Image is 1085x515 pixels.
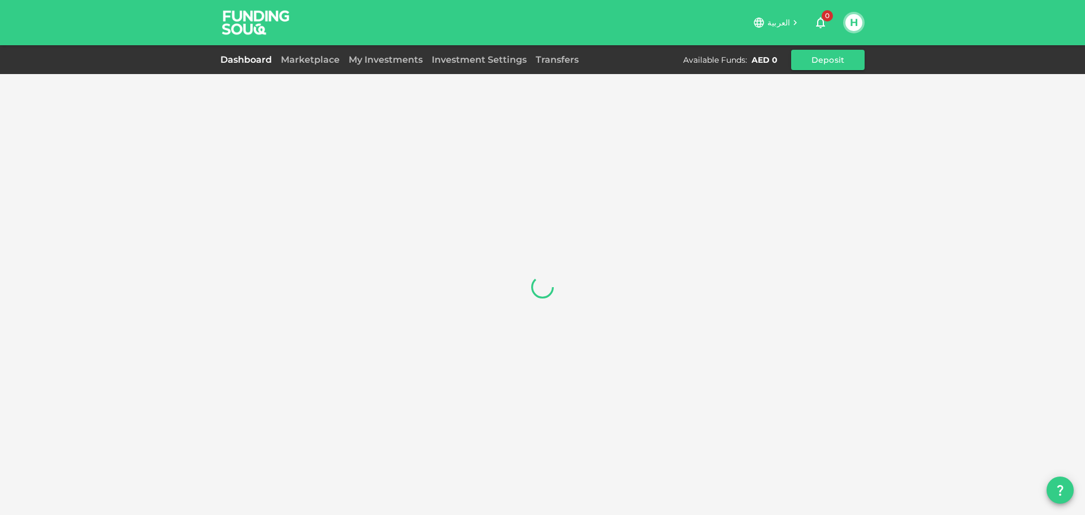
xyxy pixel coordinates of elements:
button: H [845,14,862,31]
a: My Investments [344,54,427,65]
button: 0 [809,11,832,34]
a: Transfers [531,54,583,65]
div: AED 0 [752,54,778,66]
button: Deposit [791,50,865,70]
a: Dashboard [220,54,276,65]
span: العربية [767,18,790,28]
a: Investment Settings [427,54,531,65]
button: question [1047,477,1074,504]
a: Marketplace [276,54,344,65]
span: 0 [822,10,833,21]
div: Available Funds : [683,54,747,66]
